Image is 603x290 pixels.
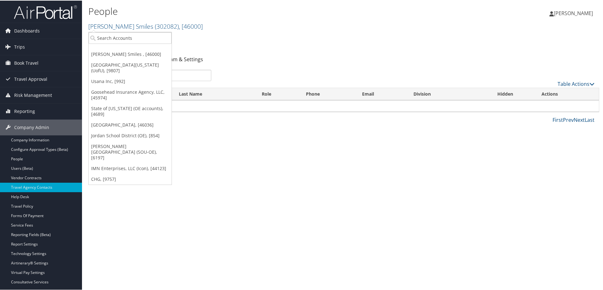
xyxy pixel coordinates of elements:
span: Trips [14,38,25,54]
th: Role: activate to sort column ascending [256,87,300,100]
td: No data available in table [89,100,599,111]
span: Reporting [14,103,35,119]
th: Last Name: activate to sort column ascending [173,87,256,100]
a: [GEOGRAPHIC_DATA], [46036] [89,119,172,130]
th: Phone [300,87,356,100]
a: [GEOGRAPHIC_DATA][US_STATE] (UofU), [9807] [89,59,172,75]
a: IMN Enterprises, LLC (Icon), [44123] [89,163,172,173]
a: [PERSON_NAME][GEOGRAPHIC_DATA] (SOU-OE), [6197] [89,140,172,163]
a: Table Actions [558,80,594,87]
th: Actions [536,87,599,100]
th: Division: activate to sort column ascending [408,87,474,100]
span: ( 302082 ) [155,21,179,30]
a: Goosehead Insurance Agency, LLC, [45974] [89,86,172,103]
span: Book Travel [14,55,38,70]
span: Travel Approval [14,71,47,86]
h1: People [88,4,429,17]
a: Usana Inc, [992] [89,75,172,86]
a: CHG, [9757] [89,173,172,184]
a: [PERSON_NAME] [549,3,599,22]
a: Jordan School District (OE), [854] [89,130,172,140]
a: Next [574,116,585,123]
img: airportal-logo.png [14,4,77,19]
a: First [553,116,563,123]
span: [PERSON_NAME] [554,9,593,16]
span: Company Admin [14,119,49,135]
a: Team & Settings [164,55,203,62]
span: Dashboards [14,22,40,38]
a: [PERSON_NAME] Smiles [88,21,203,30]
a: Last [585,116,594,123]
span: , [ 46000 ] [179,21,203,30]
span: Risk Management [14,87,52,103]
th: Hidden: activate to sort column ascending [474,87,536,100]
a: Prev [563,116,574,123]
input: Search Accounts [89,32,172,43]
th: Email: activate to sort column ascending [356,87,408,100]
a: State of [US_STATE] (OE accounts), [4689] [89,103,172,119]
a: [PERSON_NAME] Smiles , [46000] [89,48,172,59]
